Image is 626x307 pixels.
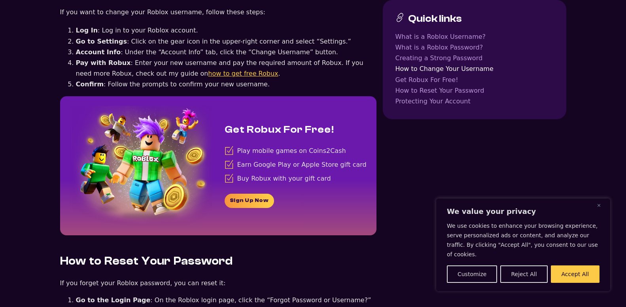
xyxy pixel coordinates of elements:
strong: Log In [76,27,98,34]
button: Close [597,200,607,210]
a: Sign Up Now [225,194,274,208]
img: Close [597,204,601,207]
a: Get Robux For Free! [395,74,554,85]
li: : Click on the gear icon in the upper-right corner and select “Settings.” [76,36,376,47]
p: If you want to change your Roblox username, follow these steps: [60,7,376,17]
h3: Quick links [408,13,462,25]
li: : Enter your new username and pay the required amount of Robux. If you need more Robux, check out... [76,57,376,79]
a: How to Change Your Username [395,63,554,74]
a: Protecting Your Account [395,96,554,107]
h2: How to Reset Your Password [60,254,376,268]
strong: Go to the Login Page [76,296,151,304]
a: What is a Roblox Username? [395,31,554,42]
button: Accept All [551,265,600,283]
li: : Log in to your Roblox account. [76,25,376,36]
strong: Account Info [76,48,121,56]
div: We value your privacy [436,198,610,291]
a: how to get free Robux [208,70,278,77]
p: If you forget your Roblox password, you can reset it: [60,278,376,288]
h3: Get Robux For Free! [225,124,334,136]
strong: Confirm [76,80,104,88]
a: What is a Roblox Password? [395,42,554,53]
nav: Table of contents [395,31,554,107]
li: : Under the “Account Info” tab, click the “Change Username” button. [76,47,376,57]
a: How to Reset Your Password [395,85,554,96]
button: Reject All [500,265,547,283]
strong: Go to Settings [76,38,127,45]
strong: Pay with Robux [76,59,131,67]
p: Play mobile games on Coins2Cash [237,145,346,156]
a: Creating a Strong Password [395,53,554,63]
li: : Follow the prompts to confirm your new username. [76,79,376,90]
p: Earn Google Play or Apple Store gift card [237,159,367,170]
p: Buy Robux with your gift card [237,173,331,184]
p: We use cookies to enhance your browsing experience, serve personalized ads or content, and analyz... [447,221,600,259]
button: Customize [447,265,497,283]
p: We value your privacy [447,207,600,216]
